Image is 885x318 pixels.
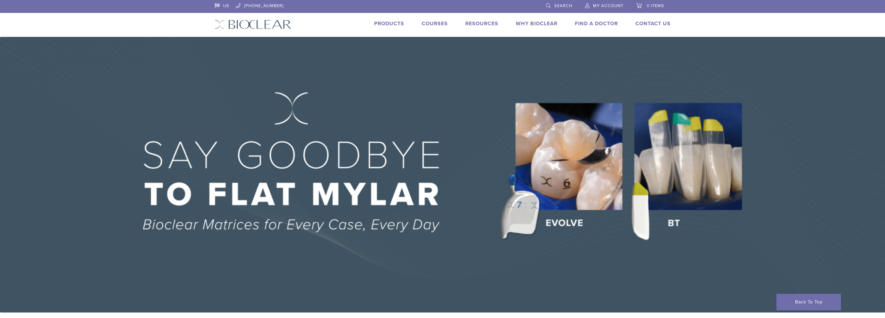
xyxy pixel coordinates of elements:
a: Find A Doctor [575,20,618,27]
span: Search [554,3,572,8]
a: Products [374,20,404,27]
a: Back To Top [776,294,841,311]
img: Bioclear [215,20,291,29]
span: My Account [593,3,623,8]
a: Why Bioclear [516,20,557,27]
a: Courses [422,20,448,27]
a: Contact Us [635,20,671,27]
span: 0 items [647,3,664,8]
a: Resources [465,20,498,27]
